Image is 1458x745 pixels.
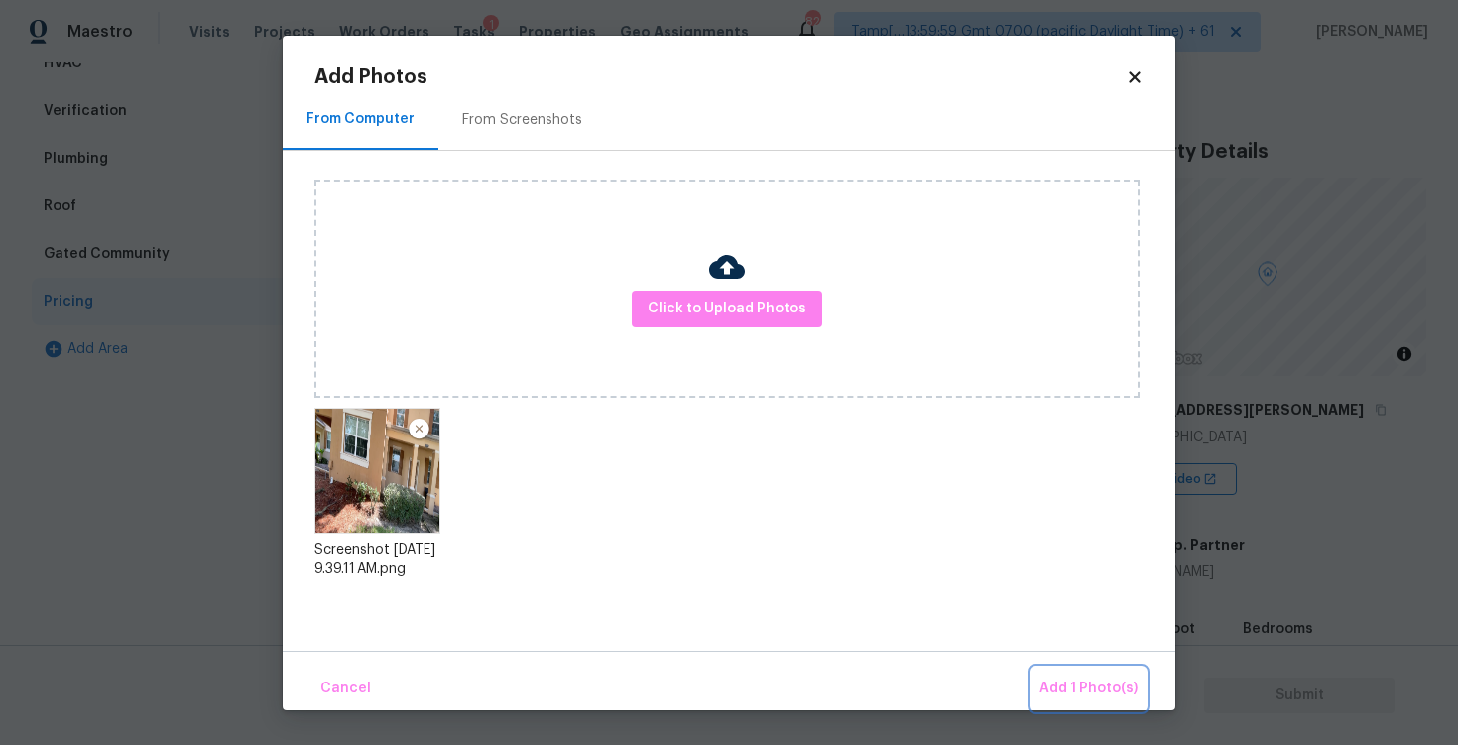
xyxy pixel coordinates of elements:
span: Cancel [320,677,371,701]
span: Click to Upload Photos [648,297,806,321]
div: From Computer [306,109,415,129]
div: Screenshot [DATE] 9.39.11 AM.png [314,540,440,579]
img: Cloud Upload Icon [709,249,745,285]
h2: Add Photos [314,67,1126,87]
button: Add 1 Photo(s) [1032,668,1146,710]
span: Add 1 Photo(s) [1039,677,1138,701]
button: Cancel [312,668,379,710]
button: Click to Upload Photos [632,291,822,327]
div: From Screenshots [462,110,582,130]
